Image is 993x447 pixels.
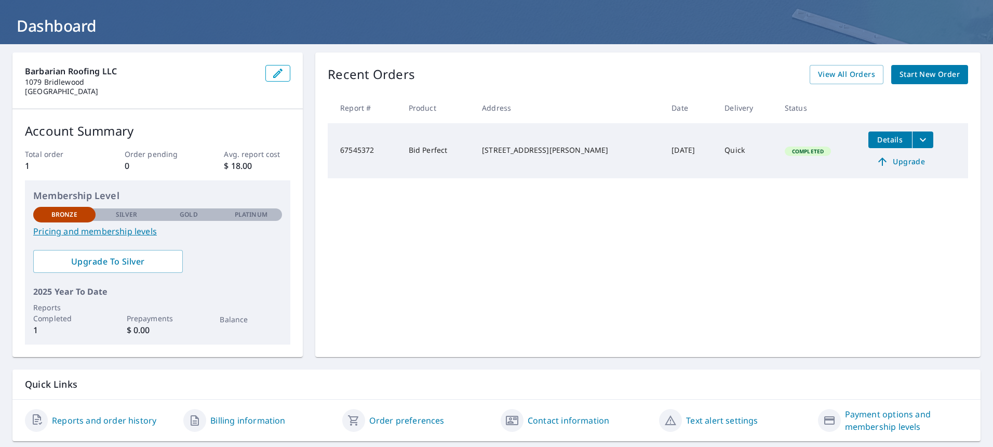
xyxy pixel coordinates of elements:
span: Completed [786,148,830,155]
th: Report # [328,93,400,123]
h1: Dashboard [12,15,981,36]
th: Status [776,93,860,123]
p: Account Summary [25,122,290,140]
p: Platinum [235,210,267,219]
p: 0 [125,160,191,172]
span: Upgrade [875,155,927,168]
button: detailsBtn-67545372 [868,132,912,148]
p: Avg. report cost [224,149,290,160]
td: 67545372 [328,123,400,178]
p: Barbarian Roofing LLC [25,65,257,77]
div: [STREET_ADDRESS][PERSON_NAME] [482,145,655,155]
p: 2025 Year To Date [33,285,282,298]
td: Quick [716,123,776,178]
th: Date [663,93,716,123]
td: Bid Perfect [400,123,474,178]
a: Contact information [528,414,609,427]
p: [GEOGRAPHIC_DATA] [25,87,257,96]
button: filesDropdownBtn-67545372 [912,132,933,148]
a: Pricing and membership levels [33,225,282,238]
a: Start New Order [891,65,968,84]
p: Bronze [51,210,77,219]
a: Order preferences [369,414,445,427]
th: Address [474,93,663,123]
p: Reports Completed [33,302,96,324]
a: Reports and order history [52,414,156,427]
a: Upgrade To Silver [33,250,183,273]
a: Text alert settings [686,414,758,427]
p: $ 18.00 [224,160,290,172]
p: 1 [25,160,91,172]
th: Product [400,93,474,123]
p: Prepayments [127,313,189,324]
th: Delivery [716,93,776,123]
p: Membership Level [33,189,282,203]
p: Balance [220,314,282,325]
p: $ 0.00 [127,324,189,336]
p: Quick Links [25,378,968,391]
span: Details [875,135,906,144]
span: Upgrade To Silver [42,256,175,267]
p: 1 [33,324,96,336]
p: Gold [180,210,197,219]
a: View All Orders [810,65,883,84]
a: Upgrade [868,153,933,170]
a: Payment options and membership levels [845,408,968,433]
a: Billing information [210,414,285,427]
span: Start New Order [900,68,960,81]
p: Recent Orders [328,65,415,84]
span: View All Orders [818,68,875,81]
p: Total order [25,149,91,160]
td: [DATE] [663,123,716,178]
p: Silver [116,210,138,219]
p: 1079 Bridlewood [25,77,257,87]
p: Order pending [125,149,191,160]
